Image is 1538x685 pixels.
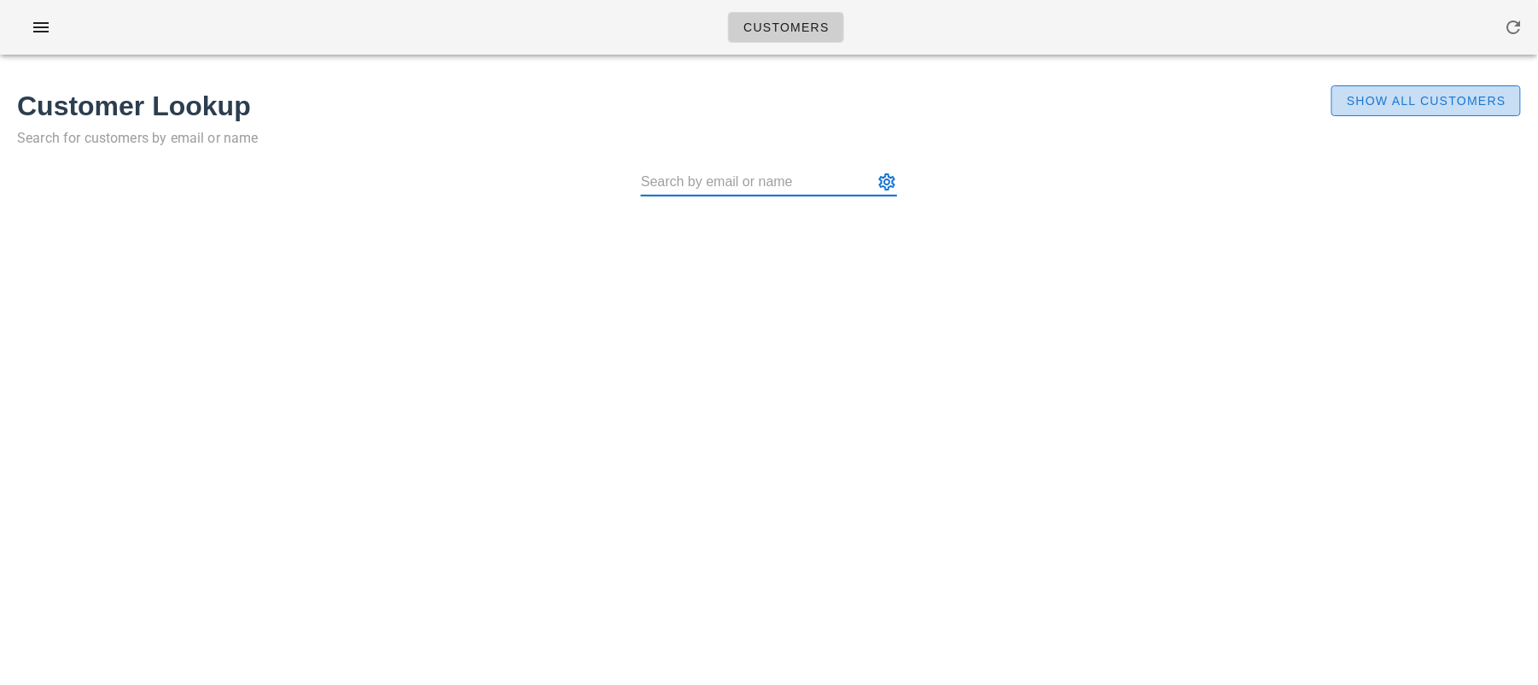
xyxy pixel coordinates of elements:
p: Search for customers by email or name [17,126,1267,150]
input: Search by email or name [641,168,873,196]
button: Show All Customers [1331,85,1521,116]
a: Customers [728,12,844,43]
span: Show All Customers [1346,94,1506,108]
button: appended action [877,172,897,192]
span: Customers [743,20,830,34]
h1: Customer Lookup [17,85,1267,126]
